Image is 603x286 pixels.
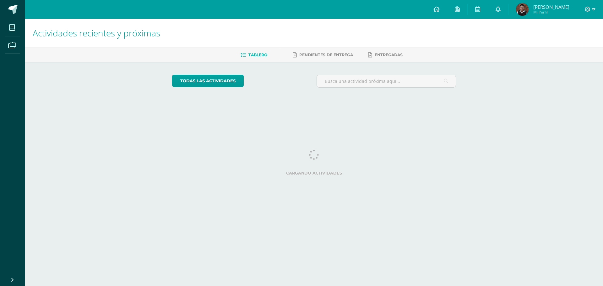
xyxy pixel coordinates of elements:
a: todas las Actividades [172,75,244,87]
a: Pendientes de entrega [293,50,353,60]
span: Mi Perfil [533,9,569,15]
span: Entregadas [375,52,403,57]
img: 0b75a94562a963df38c6043a82111e03.png [516,3,529,16]
a: Tablero [241,50,267,60]
span: Pendientes de entrega [299,52,353,57]
span: [PERSON_NAME] [533,4,569,10]
span: Actividades recientes y próximas [33,27,160,39]
label: Cargando actividades [172,171,456,175]
span: Tablero [248,52,267,57]
input: Busca una actividad próxima aquí... [317,75,456,87]
a: Entregadas [368,50,403,60]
